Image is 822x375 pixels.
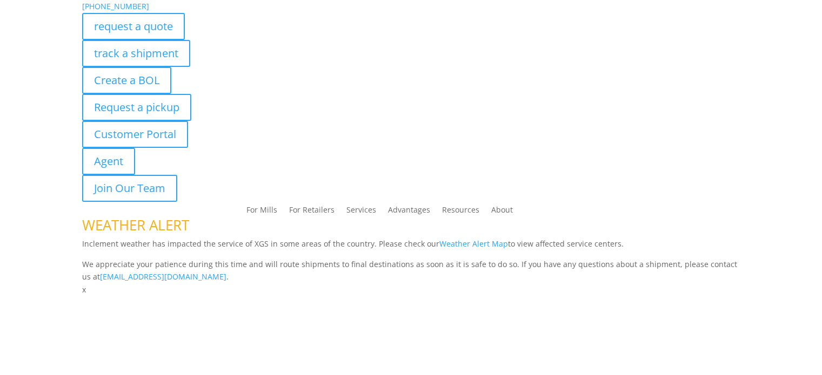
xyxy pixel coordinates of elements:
[82,175,177,202] a: Join Our Team
[82,1,149,11] a: [PHONE_NUMBER]
[82,148,135,175] a: Agent
[82,296,740,318] h1: Contact Us
[289,206,335,218] a: For Retailers
[246,206,277,218] a: For Mills
[82,67,171,94] a: Create a BOL
[439,238,508,249] a: Weather Alert Map
[442,206,479,218] a: Resources
[82,258,740,284] p: We appreciate your patience during this time and will route shipments to final destinations as so...
[82,94,191,121] a: Request a pickup
[82,318,740,331] p: Complete the form below and a member of our team will be in touch within 24 hours.
[388,206,430,218] a: Advantages
[82,13,185,40] a: request a quote
[82,237,740,258] p: Inclement weather has impacted the service of XGS in some areas of the country. Please check our ...
[346,206,376,218] a: Services
[82,215,189,235] span: WEATHER ALERT
[82,40,190,67] a: track a shipment
[82,283,740,296] p: x
[491,206,513,218] a: About
[82,121,188,148] a: Customer Portal
[100,271,226,282] a: [EMAIL_ADDRESS][DOMAIN_NAME]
